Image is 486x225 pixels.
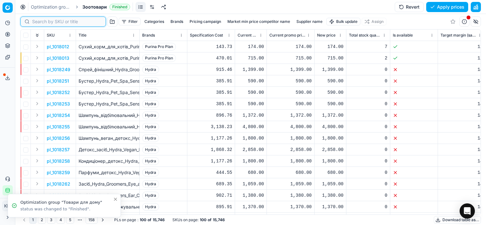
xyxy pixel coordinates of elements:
div: 0 [349,158,387,164]
span: Hydra [142,134,159,142]
div: 0 [349,169,387,176]
button: Expand [33,134,41,142]
div: 0 [349,78,387,84]
div: 1,399.00 [317,66,344,73]
button: Expand [33,43,41,50]
span: Зоотовари [82,4,107,10]
button: 3 [47,216,55,224]
button: pl_1018263 [47,192,70,199]
div: 1,370.00 [317,204,344,210]
button: pl_1018254 [47,112,70,119]
div: Optimization group "Товари для дому" [20,199,113,206]
p: Спрей_фінішний_Hydra_Groomers_Ultra_Dematt_and_Finishing_Spray_для_розчісування,_розплутування_ко... [79,66,137,73]
button: 2 [38,216,46,224]
div: 385.91 [190,78,232,84]
div: 0 [349,204,387,210]
p: pl_1018012 [47,44,69,50]
div: 12 [441,44,483,50]
div: 2,858.00 [269,147,312,153]
span: Hydra [142,169,159,176]
div: 680.00 [317,169,344,176]
div: Open Intercom Messenger [460,203,475,219]
div: 689.35 [190,181,232,187]
button: КM [3,201,13,211]
button: Expand [33,191,41,199]
span: Current price [238,33,258,38]
div: 174.00 [269,44,312,50]
button: Close toast [112,195,119,203]
div: 0 [349,135,387,141]
div: 12 [441,55,483,61]
div: 1,059.00 [317,181,344,187]
div: 1,372.00 [269,112,312,119]
strong: 100 [140,217,146,222]
span: Hydra [142,203,159,211]
button: Apply prices [426,2,468,12]
button: pl_1018013 [47,55,69,61]
button: Supplier name [294,18,325,25]
button: Expand all [33,31,41,39]
button: Expand [33,111,41,119]
div: 590.00 [317,78,344,84]
button: Go to next page [99,216,107,224]
div: 1,380.00 [238,192,264,199]
div: 1,800.00 [238,135,264,141]
div: 896.76 [190,112,232,119]
div: 1,177.26 [190,158,232,164]
button: pl_1018259 [47,169,70,176]
div: 7 [349,44,387,50]
strong: 15,746 [153,217,165,222]
span: SKUs on page : [172,217,198,222]
button: Filter [119,18,141,25]
button: Expand [33,54,41,62]
div: status was changed to "Finished". [20,206,113,212]
p: Шампунь_відбілювальний_Hydra_Groomers_Whitening_Shampoo_для_собак_та_котів_5_л_(HG24293) [79,124,137,130]
div: 590.00 [269,101,312,107]
button: Expand [33,157,41,165]
button: Expand [33,77,41,85]
span: Hydra [142,180,159,188]
div: 1,800.00 [317,135,344,141]
button: Categories [142,18,167,25]
div: 14 [441,135,483,141]
span: Hydra [142,112,159,119]
div: 14 [441,204,483,210]
p: Сухий_корм_для_котів_Purina_Pro_Plan_Sterilised_Adult_1+_Delicate_Digestion_для_стерилізованих_з_... [79,44,137,50]
span: New price [317,33,336,38]
div: 1,372.00 [238,112,264,119]
div: 1,370.00 [269,204,312,210]
div: 680.00 [238,169,264,176]
div: 4,800.00 [269,124,312,130]
div: 2,858.00 [238,147,264,153]
div: 902.71 [190,192,232,199]
button: pl_1018251 [47,78,69,84]
div: 14 [441,181,483,187]
p: Бустер_Hydra_Pet_Spa_Senses_Fort_Booster_Serenity_для_інтенсивного_зміцнення,_відновлення_шкіри_т... [79,89,137,96]
span: Hydra [142,100,159,108]
button: Go to previous page [20,216,28,224]
div: 590.00 [317,89,344,96]
button: pl_1018257 [47,147,70,153]
div: 590.00 [238,101,264,107]
div: 14 [441,147,483,153]
button: Expand [33,65,41,73]
div: 444.55 [190,169,232,176]
div: 0 [349,66,387,73]
p: pl_1018262 [47,181,70,187]
button: 158 [86,216,98,224]
strong: 15,746 [213,217,225,222]
div: 1,399.00 [238,66,264,73]
button: pl_1018256 [47,135,70,141]
span: Is available [393,33,413,38]
button: pl_1018255 [47,124,70,130]
span: ЗоотовариFinished [82,4,130,10]
div: 715.00 [269,55,312,61]
div: 0 [349,181,387,187]
div: 0 [349,192,387,199]
div: 1,380.00 [269,192,312,199]
button: 4 [57,216,65,224]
